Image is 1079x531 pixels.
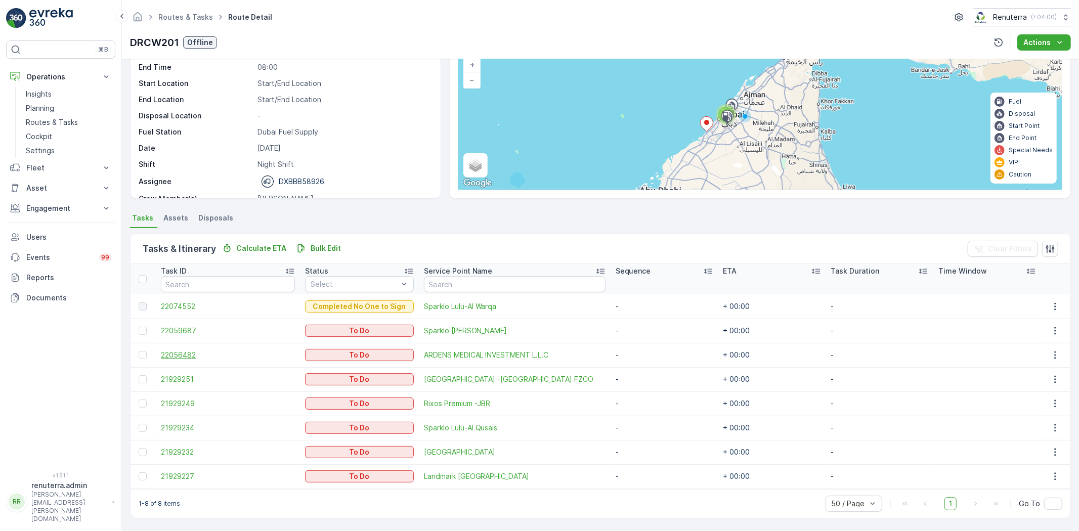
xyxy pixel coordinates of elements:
span: − [469,75,474,84]
a: Routes & Tasks [158,13,213,21]
td: - [826,464,934,489]
p: DRCW201 [130,35,179,50]
p: Actions [1023,37,1051,48]
p: ( +04:00 ) [1031,13,1057,21]
a: Landmark Rigga Hotel [424,471,606,481]
td: + 00:00 [718,440,826,464]
td: - [611,367,718,391]
p: VIP [1009,158,1018,166]
p: Status [305,266,328,276]
div: Toggle Row Selected [139,351,147,359]
span: Landmark [GEOGRAPHIC_DATA] [424,471,606,481]
img: Google [461,176,494,190]
a: Sparklo Lulu Center Village [424,447,606,457]
span: Go To [1019,499,1040,509]
p: To Do [349,471,369,481]
p: - [257,111,430,121]
td: - [611,294,718,319]
div: 0 [458,29,1062,190]
td: - [611,319,718,343]
div: RR [9,494,25,510]
p: Task Duration [831,266,880,276]
button: Calculate ETA [218,242,290,254]
a: 22056482 [161,350,295,360]
img: logo [6,8,26,28]
button: To Do [305,397,413,410]
button: Completed No One to Sign [305,300,413,313]
p: 08:00 [257,62,430,72]
a: Users [6,227,115,247]
a: Reports [6,268,115,288]
p: Start Location [139,78,253,88]
p: Special Needs [1009,146,1053,154]
input: Search [161,276,295,292]
p: ETA [723,266,737,276]
button: RRrenuterra.admin[PERSON_NAME][EMAIL_ADDRESS][PERSON_NAME][DOMAIN_NAME] [6,480,115,523]
div: Toggle Row Selected [139,327,147,335]
td: + 00:00 [718,294,826,319]
td: - [611,391,718,416]
a: Events99 [6,247,115,268]
span: [GEOGRAPHIC_DATA] [424,447,606,457]
p: Task ID [161,266,187,276]
p: Insights [26,89,52,99]
button: Operations [6,67,115,87]
p: Asset [26,183,95,193]
span: Sparklo [PERSON_NAME] [424,326,606,336]
p: renuterra.admin [31,480,107,491]
a: 21929234 [161,423,295,433]
span: 21929232 [161,447,295,457]
td: - [611,464,718,489]
div: Toggle Row Selected [139,400,147,408]
a: 22074552 [161,301,295,312]
p: Operations [26,72,95,82]
p: Disposal Location [139,111,253,121]
a: 22059687 [161,326,295,336]
td: - [826,319,934,343]
span: Tasks [132,213,153,223]
a: Layers [464,154,487,176]
span: + [470,60,474,69]
p: Date [139,143,253,153]
a: Documents [6,288,115,308]
div: Toggle Row Selected [139,375,147,383]
img: logo_light-DOdMpM7g.png [29,8,73,28]
p: Start/End Location [257,95,430,105]
a: ARDENS MEDICAL INVESTMENT L.L.C [424,350,606,360]
div: Toggle Row Selected [139,424,147,432]
td: + 00:00 [718,319,826,343]
p: Service Point Name [424,266,493,276]
a: Sparklo Lulu-Al Warqa [424,301,606,312]
td: - [611,440,718,464]
p: Disposal [1009,110,1035,118]
p: Offline [187,37,213,48]
button: To Do [305,446,413,458]
button: To Do [305,373,413,385]
a: Open this area in Google Maps (opens a new window) [461,176,494,190]
p: Fleet [26,163,95,173]
p: Night Shift [257,159,430,169]
p: Tasks & Itinerary [143,242,216,256]
p: Bulk Edit [311,243,341,253]
span: Disposals [198,213,233,223]
span: Assets [163,213,188,223]
p: Planning [26,103,54,113]
td: + 00:00 [718,464,826,489]
div: Toggle Row Selected [139,472,147,480]
div: 7 [716,104,736,124]
button: Asset [6,178,115,198]
p: Calculate ETA [236,243,286,253]
div: Toggle Row Selected [139,302,147,311]
button: To Do [305,325,413,337]
p: To Do [349,326,369,336]
button: Clear Filters [968,241,1038,257]
p: End Point [1009,134,1037,142]
span: 21929249 [161,399,295,409]
p: To Do [349,350,369,360]
p: DXBBB58926 [279,176,324,187]
span: [GEOGRAPHIC_DATA] -[GEOGRAPHIC_DATA] FZCO [424,374,606,384]
a: 21929251 [161,374,295,384]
